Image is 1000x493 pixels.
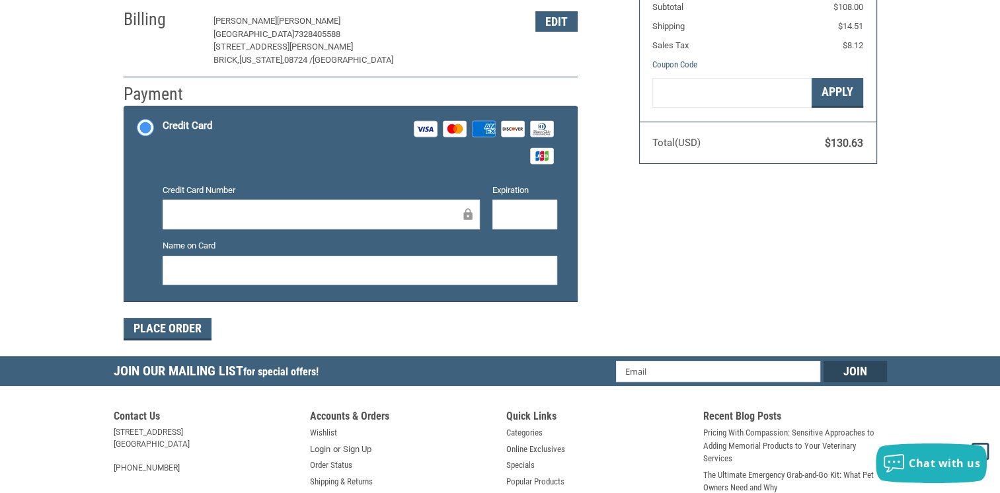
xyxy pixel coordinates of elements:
a: Popular Products [506,475,564,488]
a: Categories [506,426,543,439]
a: Coupon Code [652,59,697,69]
span: [PERSON_NAME] [213,16,277,26]
a: Shipping & Returns [310,475,373,488]
span: or [325,443,348,456]
button: Chat with us [876,443,987,483]
address: [STREET_ADDRESS] [GEOGRAPHIC_DATA] [PHONE_NUMBER] [114,426,297,474]
input: Gift Certificate or Coupon Code [652,78,812,108]
span: Shipping [652,21,685,31]
h5: Contact Us [114,410,297,426]
h2: Billing [124,9,201,30]
a: Pricing With Compassion: Sensitive Approaches to Adding Memorial Products to Your Veterinary Serv... [703,426,887,465]
div: Credit Card [163,115,212,137]
h5: Accounts & Orders [310,410,494,426]
span: Sales Tax [652,40,689,50]
span: Chat with us [909,456,980,471]
label: Name on Card [163,239,557,252]
h5: Quick Links [506,410,690,426]
span: for special offers! [243,365,319,378]
a: Wishlist [310,426,337,439]
span: [US_STATE], [239,55,284,65]
label: Expiration [492,184,557,197]
span: [STREET_ADDRESS][PERSON_NAME] [213,42,353,52]
input: Join [824,361,887,382]
h2: Payment [124,83,201,105]
a: Online Exclusives [506,443,565,456]
a: Order Status [310,459,352,472]
h5: Recent Blog Posts [703,410,887,426]
input: Email [616,361,820,382]
span: [GEOGRAPHIC_DATA] [313,55,393,65]
span: 7328405588 [294,29,340,39]
button: Apply [812,78,863,108]
span: $14.51 [838,21,863,31]
button: Edit [535,11,578,32]
span: 08724 / [284,55,313,65]
span: [PERSON_NAME] [277,16,340,26]
a: Login [310,443,330,456]
span: $108.00 [833,2,863,12]
h5: Join Our Mailing List [114,356,325,390]
span: $130.63 [825,137,863,149]
span: [GEOGRAPHIC_DATA] [213,29,294,39]
a: Specials [506,459,535,472]
button: Place Order [124,318,212,340]
span: Total (USD) [652,137,701,149]
span: $8.12 [843,40,863,50]
span: Brick, [213,55,239,65]
a: Sign Up [343,443,371,456]
span: Subtotal [652,2,683,12]
label: Credit Card Number [163,184,480,197]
